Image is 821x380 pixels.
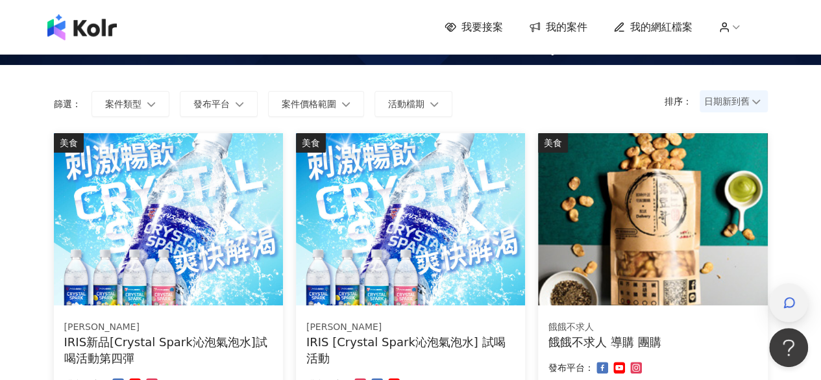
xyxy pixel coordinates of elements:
span: 日期新到舊 [704,92,763,111]
span: 案件價格範圍 [282,99,336,109]
div: IRIS [Crystal Spark沁泡氣泡水] 試喝活動 [306,334,515,366]
p: 篩選： [54,99,81,109]
p: 發布平台： [548,360,594,375]
span: 發布平台 [193,99,230,109]
span: 我要接案 [461,20,503,34]
div: [PERSON_NAME] [306,321,515,334]
img: logo [47,14,117,40]
div: 美食 [54,133,84,153]
p: 排序： [665,96,700,107]
div: 美食 [296,133,326,153]
div: IRIS新品[Crystal Spark沁泡氣泡水]試喝活動第四彈 [64,334,273,366]
span: 我的案件 [546,20,587,34]
img: Crystal Spark 沁泡氣泡水 [296,133,525,305]
span: 我的網紅檔案 [630,20,692,34]
iframe: Help Scout Beacon - Open [769,328,808,367]
div: 餓餓不求人 導購 團購 [548,334,757,350]
span: 活動檔期 [388,99,424,109]
div: 美食 [538,133,568,153]
button: 活動檔期 [374,91,452,117]
span: 案件類型 [105,99,141,109]
div: [PERSON_NAME] [64,321,273,334]
div: 餓餓不求人 [548,321,757,334]
button: 案件價格範圍 [268,91,364,117]
a: 我要接案 [445,20,503,34]
img: 餓餓不求人系列 [538,133,767,305]
a: 我的案件 [529,20,587,34]
button: 發布平台 [180,91,258,117]
img: Crystal Spark 沁泡氣泡水 [54,133,283,305]
button: 案件類型 [92,91,169,117]
a: 我的網紅檔案 [613,20,692,34]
